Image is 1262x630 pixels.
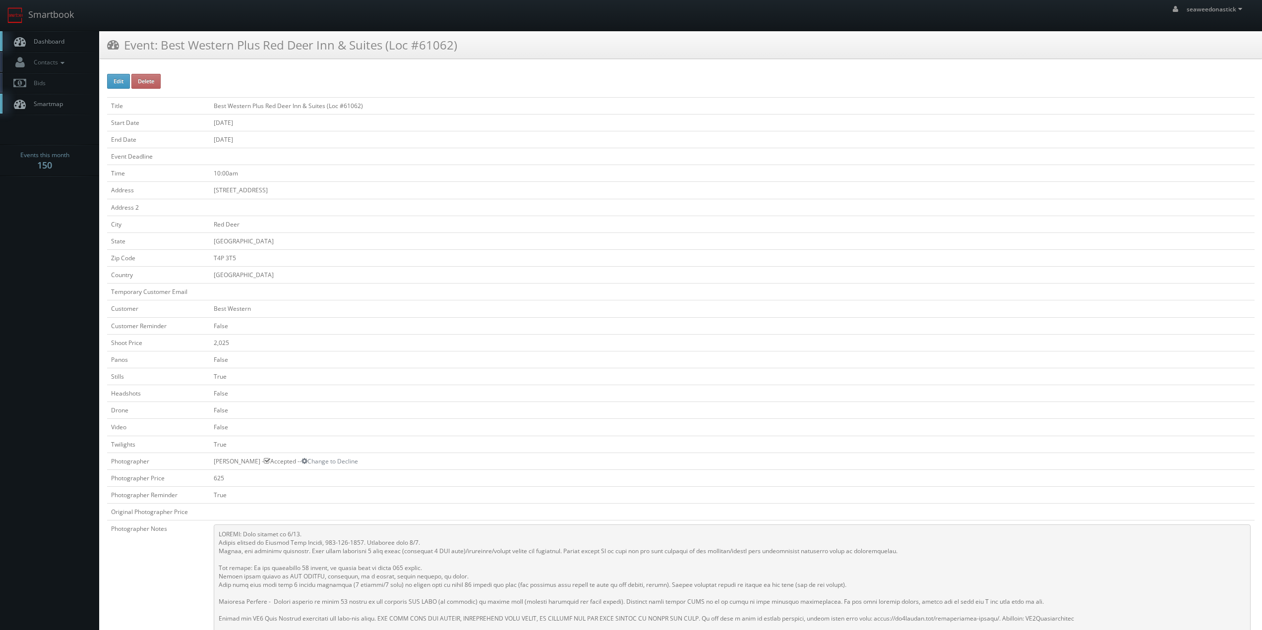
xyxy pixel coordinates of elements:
[107,419,210,436] td: Video
[210,267,1255,284] td: [GEOGRAPHIC_DATA]
[107,368,210,385] td: Stills
[210,182,1255,199] td: [STREET_ADDRESS]
[107,300,210,317] td: Customer
[107,74,130,89] button: Edit
[210,114,1255,131] td: [DATE]
[107,402,210,419] td: Drone
[7,7,23,23] img: smartbook-logo.png
[210,334,1255,351] td: 2,025
[107,385,210,402] td: Headshots
[107,182,210,199] td: Address
[210,249,1255,266] td: T4P 3T5
[29,100,63,108] span: Smartmap
[107,504,210,520] td: Original Photographer Price
[107,216,210,232] td: City
[107,114,210,131] td: Start Date
[107,453,210,469] td: Photographer
[210,317,1255,334] td: False
[210,385,1255,402] td: False
[210,368,1255,385] td: True
[210,131,1255,148] td: [DATE]
[1187,5,1245,13] span: seaweedonastick
[107,148,210,165] td: Event Deadline
[210,232,1255,249] td: [GEOGRAPHIC_DATA]
[107,199,210,216] td: Address 2
[301,457,358,465] a: Change to Decline
[210,97,1255,114] td: Best Western Plus Red Deer Inn & Suites (Loc #61062)
[210,419,1255,436] td: False
[210,216,1255,232] td: Red Deer
[107,165,210,182] td: Time
[210,402,1255,419] td: False
[29,58,67,66] span: Contacts
[131,74,161,89] button: Delete
[210,351,1255,368] td: False
[107,469,210,486] td: Photographer Price
[107,36,457,54] h3: Event: Best Western Plus Red Deer Inn & Suites (Loc #61062)
[210,436,1255,453] td: True
[107,249,210,266] td: Zip Code
[210,469,1255,486] td: 625
[107,267,210,284] td: Country
[107,351,210,368] td: Panos
[210,486,1255,503] td: True
[107,284,210,300] td: Temporary Customer Email
[210,165,1255,182] td: 10:00am
[20,150,69,160] span: Events this month
[29,37,64,46] span: Dashboard
[107,334,210,351] td: Shoot Price
[107,97,210,114] td: Title
[107,486,210,503] td: Photographer Reminder
[107,317,210,334] td: Customer Reminder
[29,79,46,87] span: Bids
[107,232,210,249] td: State
[210,453,1255,469] td: [PERSON_NAME] - Accepted --
[107,131,210,148] td: End Date
[210,300,1255,317] td: Best Western
[37,159,52,171] strong: 150
[107,436,210,453] td: Twilights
